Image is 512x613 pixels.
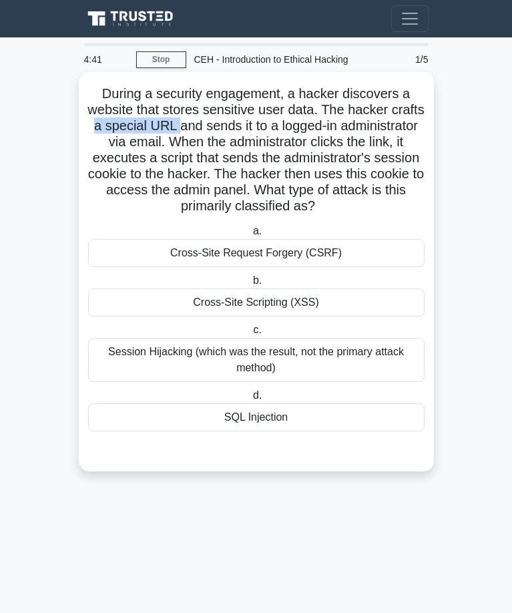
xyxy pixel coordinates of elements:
[88,403,425,431] div: SQL Injection
[88,239,425,267] div: Cross-Site Request Forgery (CSRF)
[253,274,262,286] span: b.
[88,288,425,317] div: Cross-Site Scripting (XSS)
[87,85,426,215] h5: During a security engagement, a hacker discovers a website that stores sensitive user data. The h...
[253,225,262,236] span: a.
[88,338,425,382] div: Session Hijacking (which was the result, not the primary attack method)
[186,46,376,73] div: CEH - Introduction to Ethical Hacking
[76,46,136,73] div: 4:41
[391,5,429,32] button: Toggle navigation
[253,389,262,401] span: d.
[136,51,186,68] a: Stop
[254,324,262,335] span: c.
[376,46,437,73] div: 1/5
